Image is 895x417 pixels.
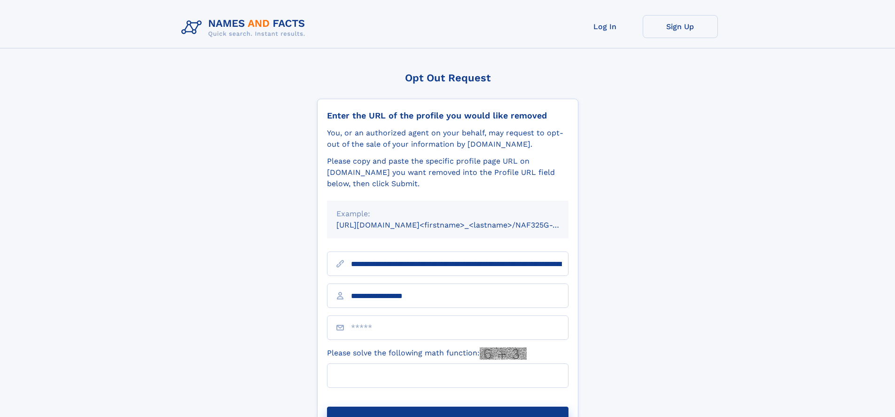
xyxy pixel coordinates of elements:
[178,15,313,40] img: Logo Names and Facts
[336,208,559,220] div: Example:
[327,127,568,150] div: You, or an authorized agent on your behalf, may request to opt-out of the sale of your informatio...
[336,220,586,229] small: [URL][DOMAIN_NAME]<firstname>_<lastname>/NAF325G-xxxxxxxx
[643,15,718,38] a: Sign Up
[327,110,568,121] div: Enter the URL of the profile you would like removed
[327,347,527,360] label: Please solve the following math function:
[568,15,643,38] a: Log In
[317,72,578,84] div: Opt Out Request
[327,156,568,189] div: Please copy and paste the specific profile page URL on [DOMAIN_NAME] you want removed into the Pr...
